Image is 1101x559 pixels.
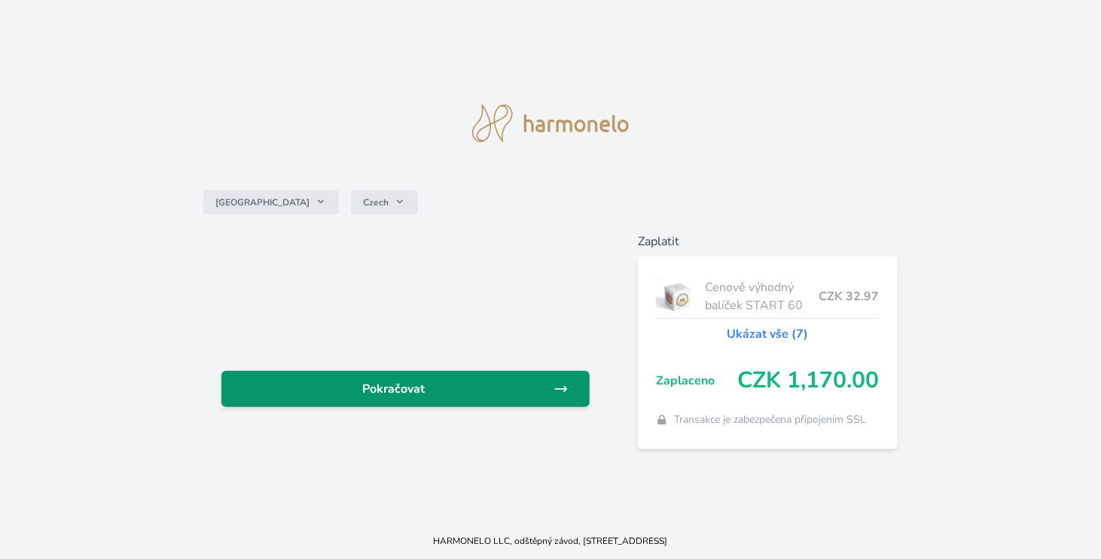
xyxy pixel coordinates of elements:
a: Pokračovat [221,371,590,407]
img: logo.svg [472,105,629,142]
span: Transakce je zabezpečena připojením SSL [674,412,866,427]
button: [GEOGRAPHIC_DATA] [203,190,339,214]
button: Czech [351,190,418,214]
a: Ukázat vše (7) [727,325,808,343]
span: [GEOGRAPHIC_DATA] [215,196,310,208]
h6: Zaplatit [638,232,898,251]
span: Pokračovat [233,380,554,398]
span: CZK 1,170.00 [738,367,880,394]
img: start.jpg [656,278,699,315]
span: Czech [363,196,389,208]
span: Cenově výhodný balíček START 60 [705,278,819,314]
span: Zaplaceno [656,372,738,390]
span: CZK 32.97 [819,287,880,305]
